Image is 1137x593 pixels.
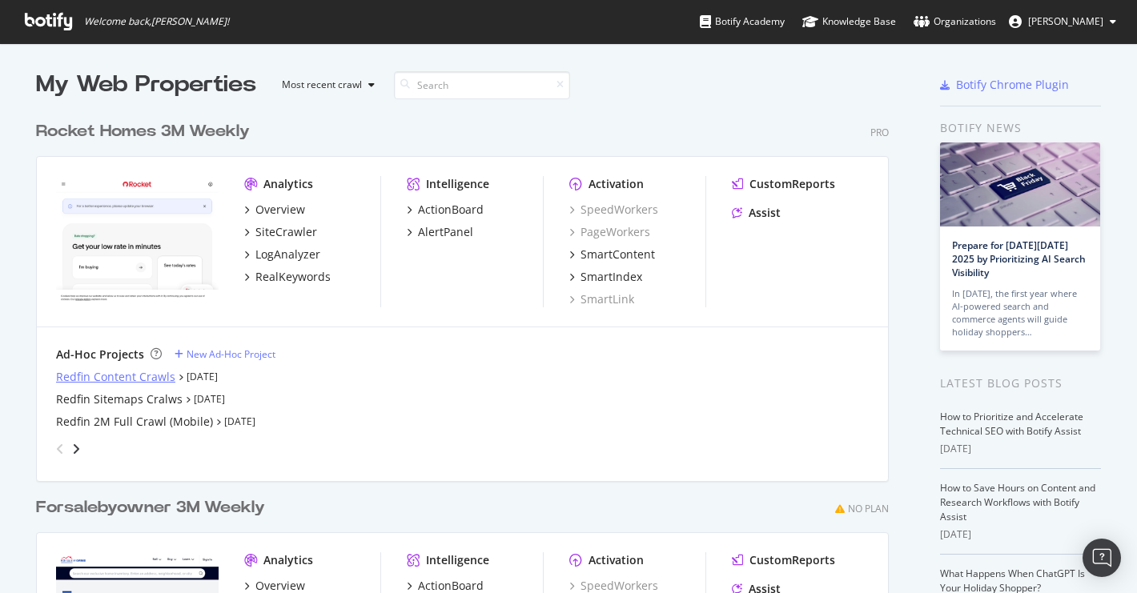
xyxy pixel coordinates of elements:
div: New Ad-Hoc Project [187,347,275,361]
div: [DATE] [940,527,1101,542]
a: CustomReports [732,552,835,568]
img: Prepare for Black Friday 2025 by Prioritizing AI Search Visibility [940,142,1100,226]
div: Intelligence [426,176,489,192]
div: Botify news [940,119,1101,137]
div: No Plan [848,502,889,515]
a: Forsalebyowner 3M Weekly [36,496,271,519]
input: Search [394,71,570,99]
a: SmartIndex [569,269,642,285]
a: Redfin 2M Full Crawl (Mobile) [56,414,213,430]
a: LogAnalyzer [244,246,320,262]
div: ActionBoard [418,202,484,218]
div: Analytics [263,552,313,568]
a: AlertPanel [407,224,473,240]
div: Open Intercom Messenger [1083,539,1121,577]
a: RealKeywords [244,269,331,285]
div: RealKeywords [255,269,331,285]
span: Vlajko Knezic [1028,14,1103,28]
a: SmartContent [569,246,655,262]
div: angle-right [70,441,82,457]
div: Analytics [263,176,313,192]
div: Pro [870,126,889,139]
div: AlertPanel [418,224,473,240]
a: CustomReports [732,176,835,192]
a: Overview [244,202,305,218]
div: In [DATE], the first year where AI-powered search and commerce agents will guide holiday shoppers… [952,287,1088,339]
div: SiteCrawler [255,224,317,240]
div: SmartIndex [581,269,642,285]
a: SpeedWorkers [569,202,658,218]
div: Forsalebyowner 3M Weekly [36,496,265,519]
a: SiteCrawler [244,224,317,240]
a: [DATE] [187,370,218,383]
a: [DATE] [194,392,225,406]
div: Activation [589,552,644,568]
div: Intelligence [426,552,489,568]
a: Redfin Sitemaps Cralws [56,391,183,407]
a: SmartLink [569,291,634,307]
div: CustomReports [749,552,835,568]
button: Most recent crawl [269,72,381,98]
div: Overview [255,202,305,218]
div: [DATE] [940,442,1101,456]
div: Most recent crawl [282,80,362,90]
a: [DATE] [224,415,255,428]
div: Botify Chrome Plugin [956,77,1069,93]
a: Assist [732,205,781,221]
button: [PERSON_NAME] [996,9,1129,34]
a: New Ad-Hoc Project [175,347,275,361]
div: Botify Academy [700,14,785,30]
a: Prepare for [DATE][DATE] 2025 by Prioritizing AI Search Visibility [952,238,1086,279]
div: angle-left [50,436,70,462]
div: Organizations [914,14,996,30]
img: www.rocket.com [56,176,219,306]
a: PageWorkers [569,224,650,240]
div: Latest Blog Posts [940,375,1101,392]
div: Ad-Hoc Projects [56,347,144,363]
div: My Web Properties [36,69,256,101]
div: CustomReports [749,176,835,192]
a: How to Prioritize and Accelerate Technical SEO with Botify Assist [940,410,1083,438]
div: Assist [749,205,781,221]
a: ActionBoard [407,202,484,218]
a: Rocket Homes 3M Weekly [36,120,256,143]
a: Redfin Content Crawls [56,369,175,385]
div: SmartContent [581,246,655,262]
a: Botify Chrome Plugin [940,77,1069,93]
div: Activation [589,176,644,192]
div: Knowledge Base [802,14,896,30]
div: LogAnalyzer [255,246,320,262]
div: Rocket Homes 3M Weekly [36,120,250,143]
span: Welcome back, [PERSON_NAME] ! [84,15,229,28]
a: How to Save Hours on Content and Research Workflows with Botify Assist [940,481,1095,523]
